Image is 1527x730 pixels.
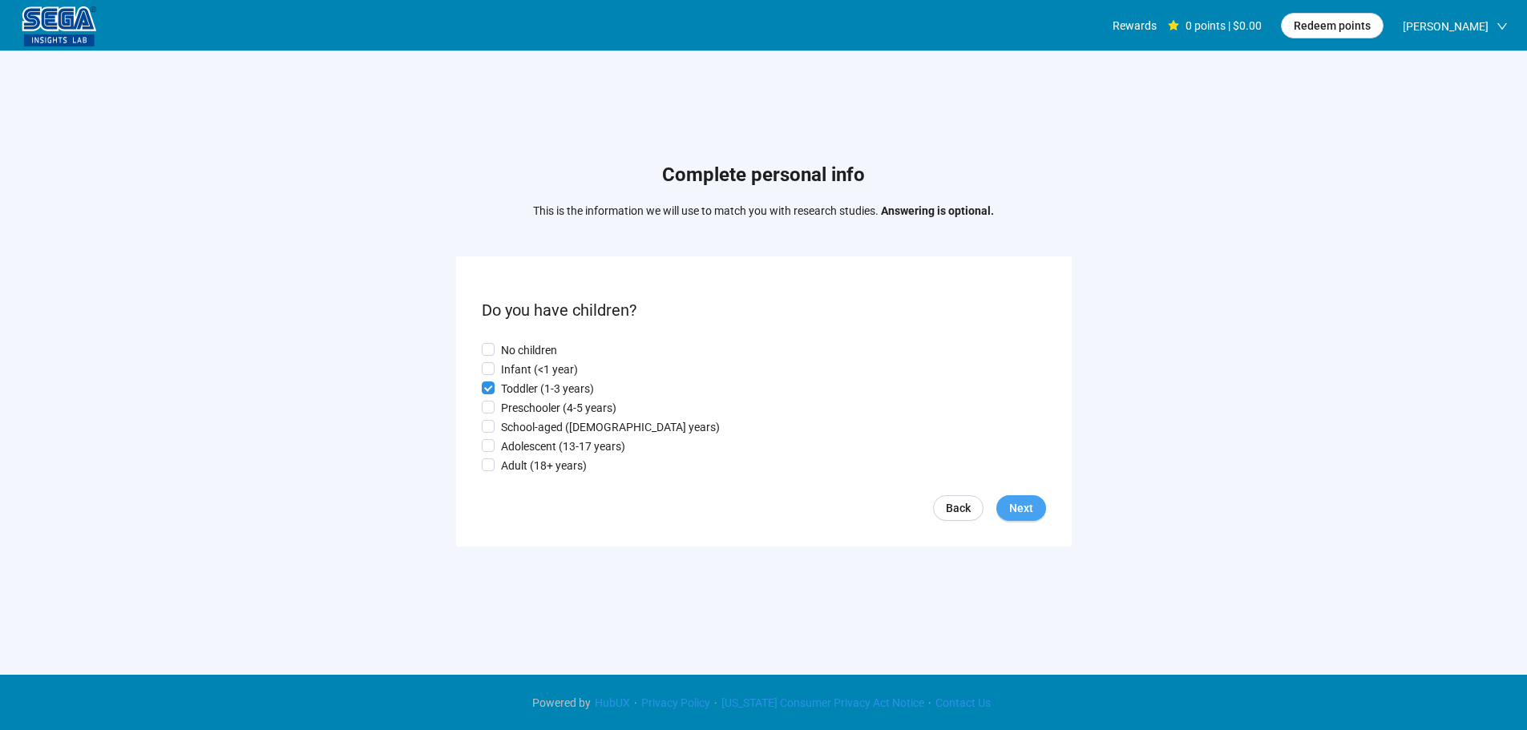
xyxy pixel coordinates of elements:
p: This is the information we will use to match you with research studies. [533,202,994,220]
a: [US_STATE] Consumer Privacy Act Notice [717,696,928,709]
a: Contact Us [931,696,995,709]
p: Preschooler (4-5 years) [501,399,616,417]
p: Infant (<1 year) [501,361,578,378]
h1: Complete personal info [533,160,994,191]
span: Powered by [532,696,591,709]
p: Adolescent (13-17 years) [501,438,625,455]
span: down [1497,21,1508,32]
p: No children [501,341,557,359]
span: [PERSON_NAME] [1403,1,1489,52]
span: Redeem points [1294,17,1371,34]
p: Toddler (1-3 years) [501,380,594,397]
strong: Answering is optional. [881,204,994,217]
p: Adult (18+ years) [501,457,587,474]
button: Next [996,495,1046,521]
span: Next [1009,499,1033,517]
span: Back [946,499,971,517]
button: Redeem points [1281,13,1384,38]
div: · · · [532,694,995,712]
a: Privacy Policy [637,696,714,709]
span: star [1168,20,1179,31]
a: HubUX [591,696,634,709]
a: Back [933,495,984,521]
p: Do you have children? [482,298,1046,323]
p: School-aged ([DEMOGRAPHIC_DATA] years) [501,418,720,436]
